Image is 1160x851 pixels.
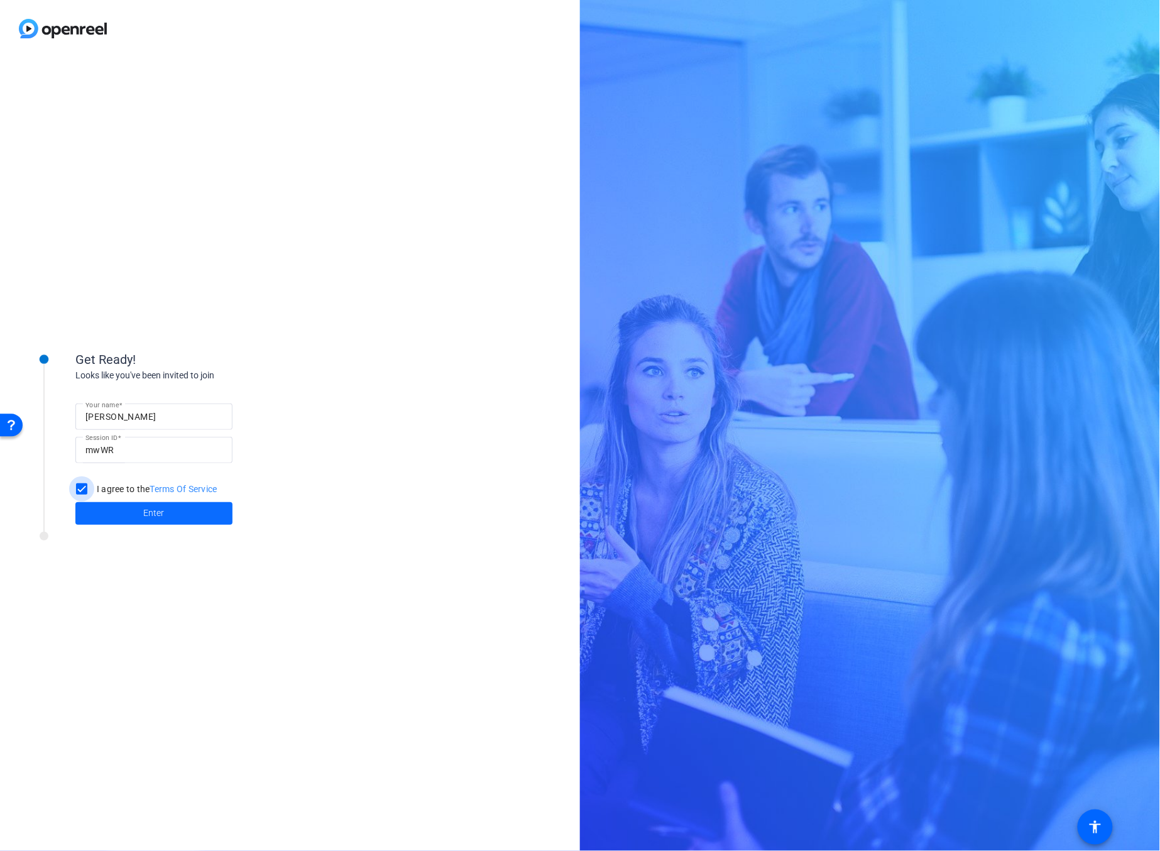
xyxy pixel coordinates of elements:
[75,369,327,382] div: Looks like you've been invited to join
[144,507,165,520] span: Enter
[75,502,233,525] button: Enter
[150,484,217,494] a: Terms Of Service
[85,401,119,409] mat-label: Your name
[85,434,118,442] mat-label: Session ID
[1088,820,1103,835] mat-icon: accessibility
[75,350,327,369] div: Get Ready!
[94,483,217,495] label: I agree to the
